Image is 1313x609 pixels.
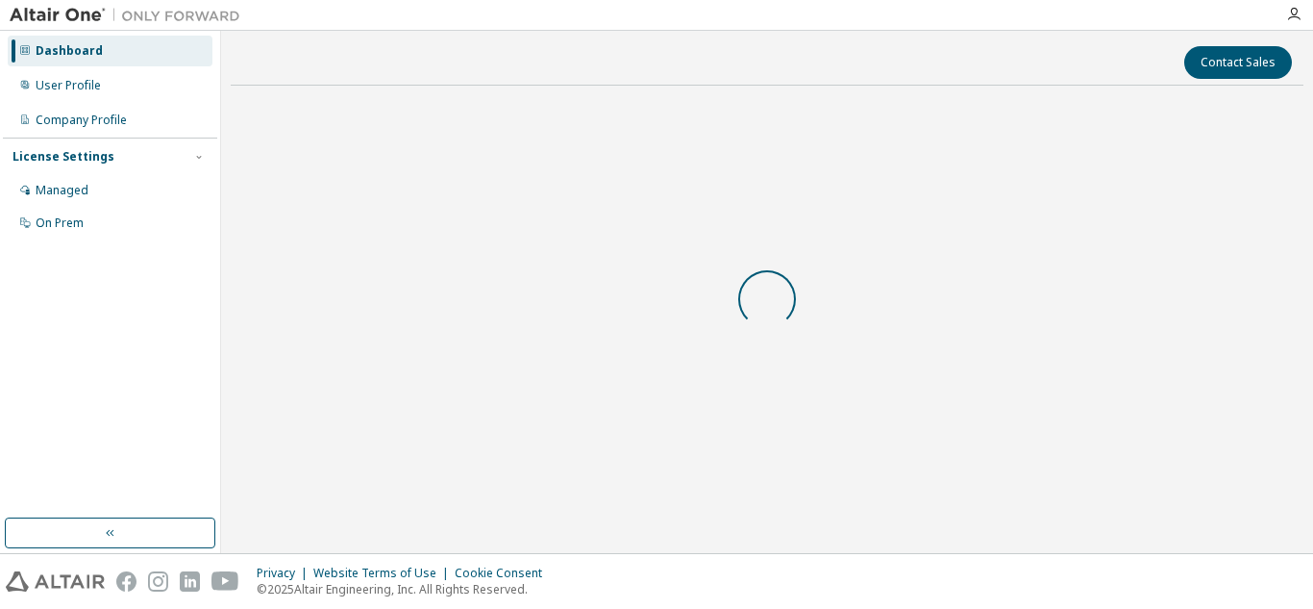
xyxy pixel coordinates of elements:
[36,216,84,231] div: On Prem
[36,113,127,128] div: Company Profile
[313,566,455,581] div: Website Terms of Use
[36,78,101,93] div: User Profile
[10,6,250,25] img: Altair One
[36,183,88,198] div: Managed
[1184,46,1292,79] button: Contact Sales
[36,43,103,59] div: Dashboard
[257,581,554,597] p: © 2025 Altair Engineering, Inc. All Rights Reserved.
[180,571,200,592] img: linkedin.svg
[455,566,554,581] div: Cookie Consent
[257,566,313,581] div: Privacy
[12,149,114,165] div: License Settings
[148,571,168,592] img: instagram.svg
[6,571,105,592] img: altair_logo.svg
[116,571,136,592] img: facebook.svg
[211,571,239,592] img: youtube.svg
